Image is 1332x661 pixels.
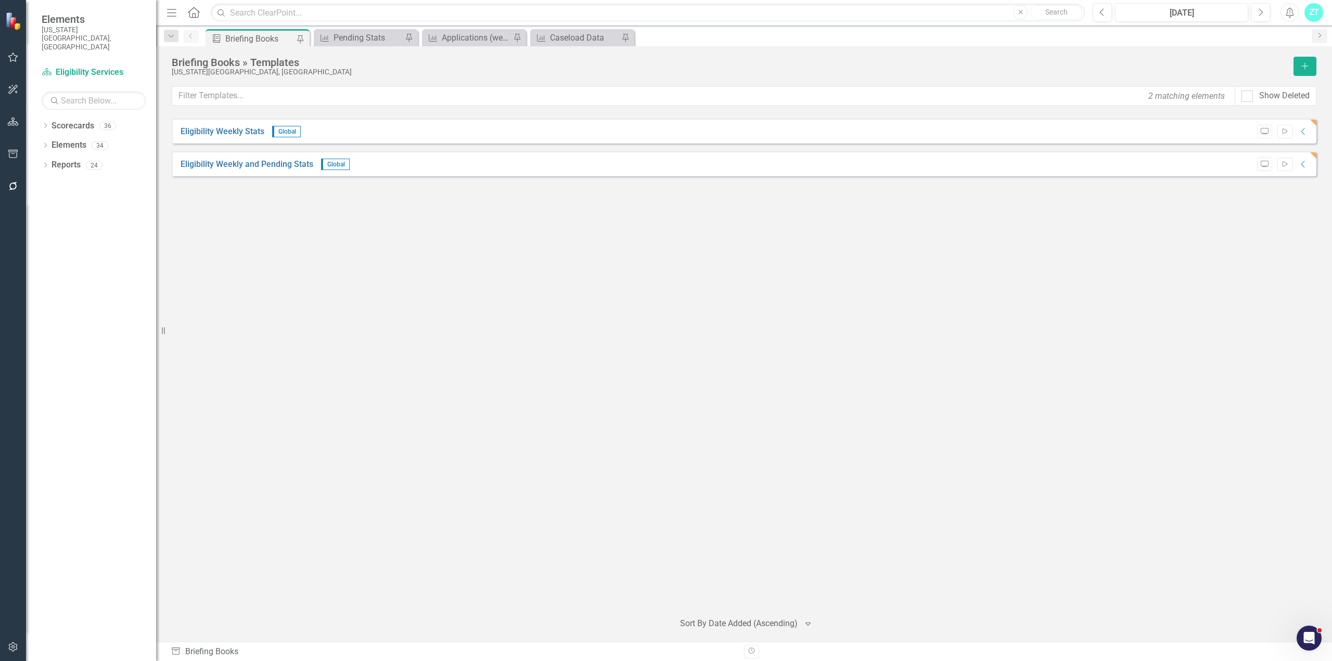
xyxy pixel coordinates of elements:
span: Search [1045,8,1068,16]
input: Filter Templates... [172,86,1235,106]
a: Eligibility Weekly and Pending Stats [181,159,313,171]
div: [US_STATE][GEOGRAPHIC_DATA], [GEOGRAPHIC_DATA] [172,68,1288,76]
a: Elements [52,139,86,151]
div: Briefing Books [225,32,294,45]
a: Scorecards [52,120,94,132]
span: Elements [42,13,146,25]
input: Search Below... [42,92,146,110]
a: Caseload Data [533,31,619,44]
div: Briefing Books [171,646,736,658]
button: [DATE] [1115,3,1248,22]
div: Briefing Books » Templates [172,57,1288,68]
div: Caseload Data [550,31,619,44]
div: 34 [92,141,108,150]
button: Search [1030,5,1082,20]
button: ZT [1304,3,1323,22]
div: Pending Stats [334,31,402,44]
a: Applications (weekly) [425,31,510,44]
small: [US_STATE][GEOGRAPHIC_DATA], [GEOGRAPHIC_DATA] [42,25,146,51]
a: Pending Stats [316,31,402,44]
div: 24 [86,161,103,170]
div: 2 matching elements [1146,87,1227,105]
div: Show Deleted [1259,90,1310,102]
span: Global [321,159,350,170]
iframe: Intercom live chat [1297,626,1322,651]
div: [DATE] [1119,7,1245,19]
span: Global [272,126,301,137]
a: Eligibility Weekly Stats [181,126,264,138]
img: ClearPoint Strategy [5,12,23,30]
div: Applications (weekly) [442,31,510,44]
a: Reports [52,159,81,171]
input: Search ClearPoint... [211,4,1085,22]
div: 36 [99,121,116,130]
a: Eligibility Services [42,67,146,79]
